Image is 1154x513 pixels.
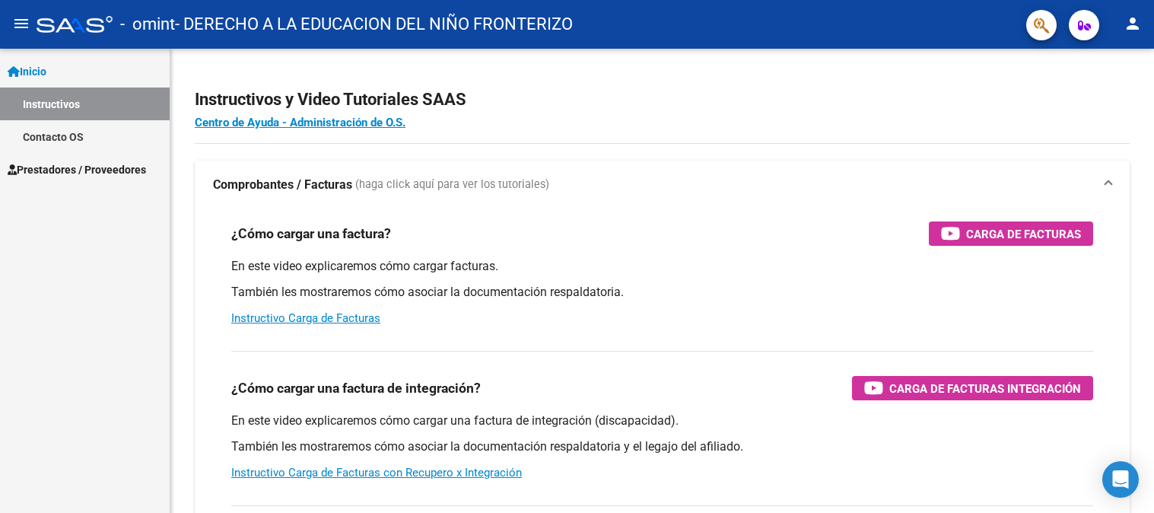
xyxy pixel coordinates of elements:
[231,223,391,244] h3: ¿Cómo cargar una factura?
[852,376,1093,400] button: Carga de Facturas Integración
[195,161,1130,209] mat-expansion-panel-header: Comprobantes / Facturas (haga click aquí para ver los tutoriales)
[355,177,549,193] span: (haga click aquí para ver los tutoriales)
[966,225,1081,244] span: Carga de Facturas
[1124,14,1142,33] mat-icon: person
[889,379,1081,398] span: Carga de Facturas Integración
[1102,461,1139,498] div: Open Intercom Messenger
[231,413,1093,429] p: En este video explicaremos cómo cargar una factura de integración (discapacidad).
[120,8,175,41] span: - omint
[231,258,1093,275] p: En este video explicaremos cómo cargar facturas.
[8,161,146,178] span: Prestadores / Proveedores
[12,14,30,33] mat-icon: menu
[195,85,1130,114] h2: Instructivos y Video Tutoriales SAAS
[175,8,573,41] span: - DERECHO A LA EDUCACION DEL NIÑO FRONTERIZO
[929,221,1093,246] button: Carga de Facturas
[213,177,352,193] strong: Comprobantes / Facturas
[231,438,1093,455] p: También les mostraremos cómo asociar la documentación respaldatoria y el legajo del afiliado.
[231,378,481,399] h3: ¿Cómo cargar una factura de integración?
[8,63,46,80] span: Inicio
[231,311,380,325] a: Instructivo Carga de Facturas
[231,284,1093,301] p: También les mostraremos cómo asociar la documentación respaldatoria.
[195,116,405,129] a: Centro de Ayuda - Administración de O.S.
[231,466,522,480] a: Instructivo Carga de Facturas con Recupero x Integración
